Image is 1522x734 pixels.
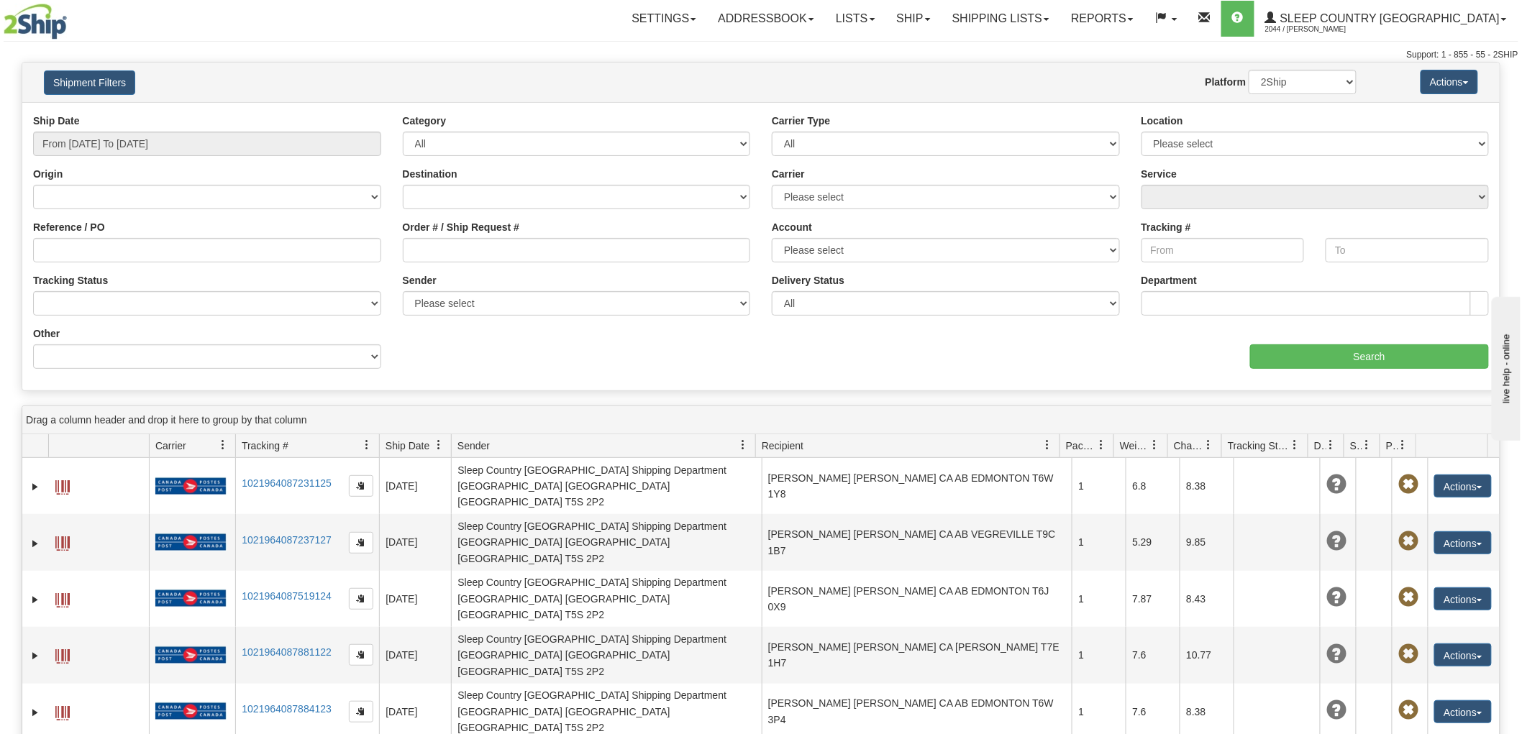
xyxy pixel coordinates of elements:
[33,114,80,128] label: Ship Date
[1350,439,1362,453] span: Shipment Issues
[1035,433,1060,457] a: Recipient filter column settings
[403,220,520,234] label: Order # / Ship Request #
[55,699,70,722] a: Label
[242,439,288,453] span: Tracking #
[1326,531,1346,551] span: Unknown
[1319,433,1344,457] a: Delivery Status filter column settings
[1141,273,1198,288] label: Department
[772,114,830,128] label: Carrier Type
[762,458,1072,514] td: [PERSON_NAME] [PERSON_NAME] CA AB EDMONTON T6W 1Y8
[1072,514,1126,570] td: 1
[1398,587,1418,607] span: Pickup Not Assigned
[1072,627,1126,683] td: 1
[1434,643,1492,666] button: Actions
[1391,433,1416,457] a: Pickup Status filter column settings
[1398,531,1418,551] span: Pickup Not Assigned
[1434,531,1492,554] button: Actions
[762,439,803,453] span: Recipient
[762,571,1072,627] td: [PERSON_NAME] [PERSON_NAME] CA AB EDMONTON T6J 0X9
[349,532,373,554] button: Copy to clipboard
[242,477,332,489] a: 1021964087231125
[55,643,70,666] a: Label
[1206,75,1247,89] label: Platform
[1265,22,1373,37] span: 2044 / [PERSON_NAME]
[28,480,42,494] a: Expand
[772,220,812,234] label: Account
[1398,700,1418,720] span: Pickup Not Assigned
[211,433,235,457] a: Carrier filter column settings
[621,1,707,37] a: Settings
[707,1,825,37] a: Addressbook
[1141,114,1183,128] label: Location
[1141,238,1305,262] input: From
[11,12,133,23] div: live help - online
[772,273,844,288] label: Delivery Status
[1072,458,1126,514] td: 1
[1326,238,1489,262] input: To
[1386,439,1398,453] span: Pickup Status
[451,571,762,627] td: Sleep Country [GEOGRAPHIC_DATA] Shipping Department [GEOGRAPHIC_DATA] [GEOGRAPHIC_DATA] [GEOGRAPH...
[1141,167,1177,181] label: Service
[1355,433,1380,457] a: Shipment Issues filter column settings
[242,590,332,602] a: 1021964087519124
[28,592,42,607] a: Expand
[1180,627,1234,683] td: 10.77
[55,474,70,497] a: Label
[1326,644,1346,664] span: Unknown
[1434,700,1492,723] button: Actions
[33,167,63,181] label: Origin
[772,167,805,181] label: Carrier
[33,273,108,288] label: Tracking Status
[155,439,186,453] span: Carrier
[44,70,135,95] button: Shipment Filters
[451,458,762,514] td: Sleep Country [GEOGRAPHIC_DATA] Shipping Department [GEOGRAPHIC_DATA] [GEOGRAPHIC_DATA] [GEOGRAPH...
[1326,474,1346,495] span: Unknown
[1143,433,1167,457] a: Weight filter column settings
[28,536,42,551] a: Expand
[155,590,226,607] img: 20 - Canada Post
[403,273,437,288] label: Sender
[1126,571,1180,627] td: 7.87
[1180,514,1234,570] td: 9.85
[762,627,1072,683] td: [PERSON_NAME] [PERSON_NAME] CA [PERSON_NAME] T7E 1H7
[28,648,42,663] a: Expand
[942,1,1060,37] a: Shipping lists
[825,1,885,37] a: Lists
[349,475,373,497] button: Copy to clipboard
[1277,12,1500,24] span: Sleep Country [GEOGRAPHIC_DATA]
[355,433,379,457] a: Tracking # filter column settings
[451,514,762,570] td: Sleep Country [GEOGRAPHIC_DATA] Shipping Department [GEOGRAPHIC_DATA] [GEOGRAPHIC_DATA] [GEOGRAPH...
[155,646,226,664] img: 20 - Canada Post
[1066,439,1096,453] span: Packages
[1434,474,1492,497] button: Actions
[427,433,451,457] a: Ship Date filter column settings
[349,588,373,610] button: Copy to clipboard
[349,644,373,666] button: Copy to clipboard
[33,326,60,341] label: Other
[886,1,942,37] a: Ship
[1398,474,1418,495] span: Pickup Not Assigned
[1197,433,1221,457] a: Charge filter column settings
[762,514,1072,570] td: [PERSON_NAME] [PERSON_NAME] CA AB VEGREVILLE T9C 1B7
[155,477,226,495] img: 20 - Canada Post
[1174,439,1204,453] span: Charge
[457,439,490,453] span: Sender
[1314,439,1326,453] span: Delivery Status
[242,646,332,658] a: 1021964087881122
[403,114,447,128] label: Category
[1228,439,1290,453] span: Tracking Status
[1434,587,1492,610] button: Actions
[1060,1,1144,37] a: Reports
[22,406,1500,434] div: grid grouping header
[4,4,67,40] img: logo2044.jpg
[451,627,762,683] td: Sleep Country [GEOGRAPHIC_DATA] Shipping Department [GEOGRAPHIC_DATA] [GEOGRAPHIC_DATA] [GEOGRAPH...
[242,534,332,546] a: 1021964087237127
[28,705,42,720] a: Expand
[379,514,451,570] td: [DATE]
[1141,220,1191,234] label: Tracking #
[386,439,429,453] span: Ship Date
[379,458,451,514] td: [DATE]
[1421,70,1478,94] button: Actions
[155,533,226,551] img: 20 - Canada Post
[1126,627,1180,683] td: 7.6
